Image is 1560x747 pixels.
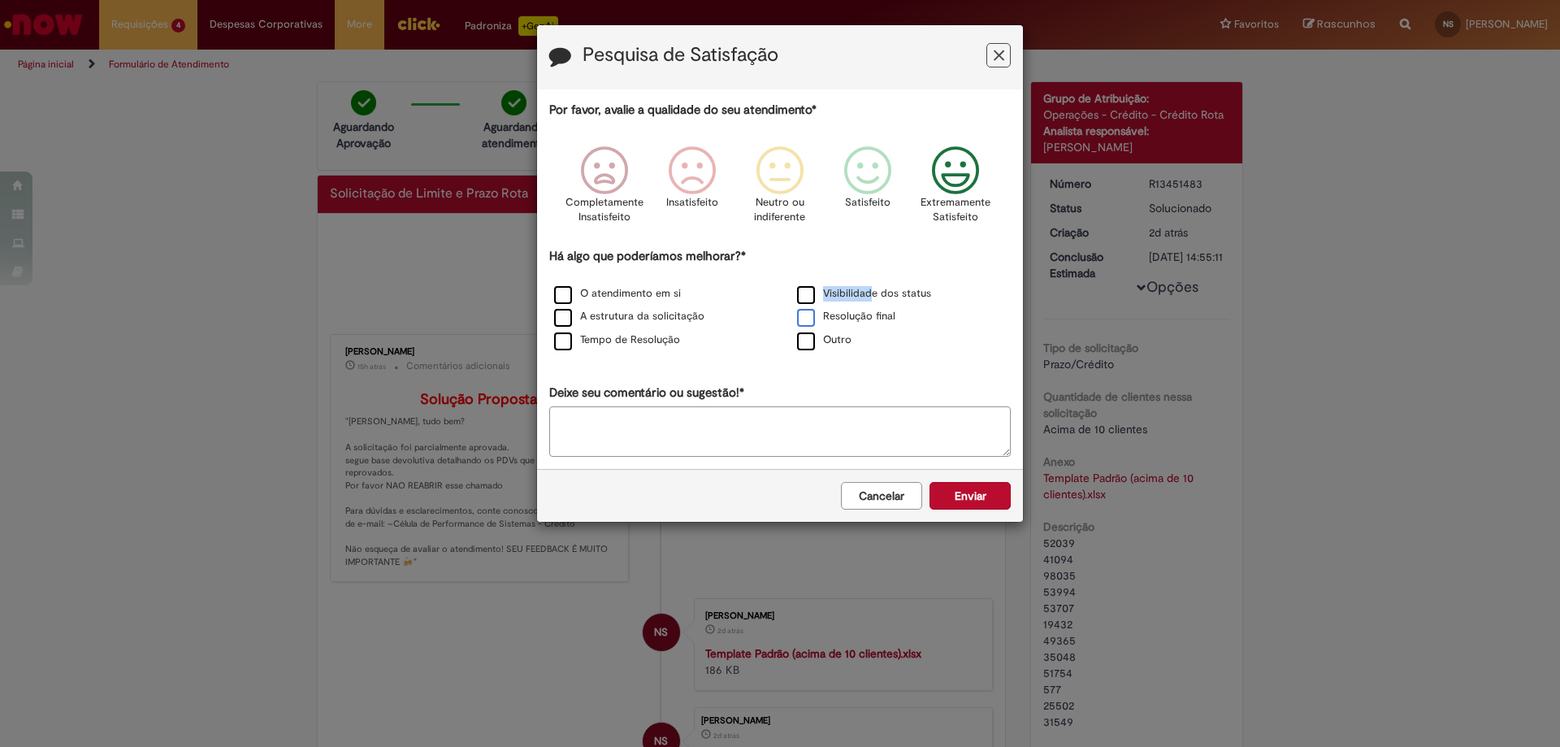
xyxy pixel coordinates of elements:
[666,195,718,211] p: Insatisfeito
[549,384,744,402] label: Deixe seu comentário ou sugestão!*
[739,134,821,245] div: Neutro ou indiferente
[797,286,931,302] label: Visibilidade dos status
[921,195,990,225] p: Extremamente Satisfeito
[751,195,809,225] p: Neutro ou indiferente
[583,45,778,66] label: Pesquisa de Satisfação
[549,102,817,119] label: Por favor, avalie a qualidade do seu atendimento*
[797,332,851,348] label: Outro
[841,482,922,510] button: Cancelar
[562,134,645,245] div: Completamente Insatisfeito
[797,309,895,324] label: Resolução final
[554,332,680,348] label: Tempo de Resolução
[914,134,997,245] div: Extremamente Satisfeito
[845,195,890,211] p: Satisfeito
[554,309,704,324] label: A estrutura da solicitação
[929,482,1011,510] button: Enviar
[826,134,909,245] div: Satisfeito
[549,248,1011,353] div: Há algo que poderíamos melhorar?*
[554,286,681,302] label: O atendimento em si
[651,134,734,245] div: Insatisfeito
[565,195,643,225] p: Completamente Insatisfeito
